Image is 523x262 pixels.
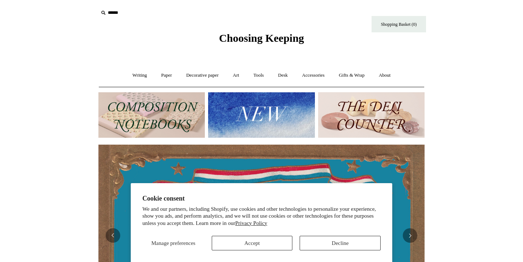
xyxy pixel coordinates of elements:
a: Shopping Basket (0) [372,16,426,32]
a: Accessories [296,66,331,85]
img: New.jpg__PID:f73bdf93-380a-4a35-bcfe-7823039498e1 [208,92,315,138]
button: Accept [212,236,293,250]
a: Gifts & Wrap [332,66,371,85]
a: Tools [247,66,271,85]
a: About [372,66,397,85]
a: Choosing Keeping [219,38,304,43]
a: Writing [126,66,154,85]
a: Decorative paper [180,66,225,85]
button: Decline [300,236,381,250]
img: The Deli Counter [318,92,425,138]
a: Privacy Policy [235,220,267,226]
a: Desk [272,66,295,85]
span: Manage preferences [151,240,195,246]
h2: Cookie consent [142,195,381,202]
img: 202302 Composition ledgers.jpg__PID:69722ee6-fa44-49dd-a067-31375e5d54ec [98,92,205,138]
a: Art [226,66,246,85]
button: Previous [106,228,120,243]
span: Choosing Keeping [219,32,304,44]
button: Manage preferences [142,236,204,250]
a: Paper [155,66,179,85]
button: Next [403,228,417,243]
p: We and our partners, including Shopify, use cookies and other technologies to personalize your ex... [142,206,381,227]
